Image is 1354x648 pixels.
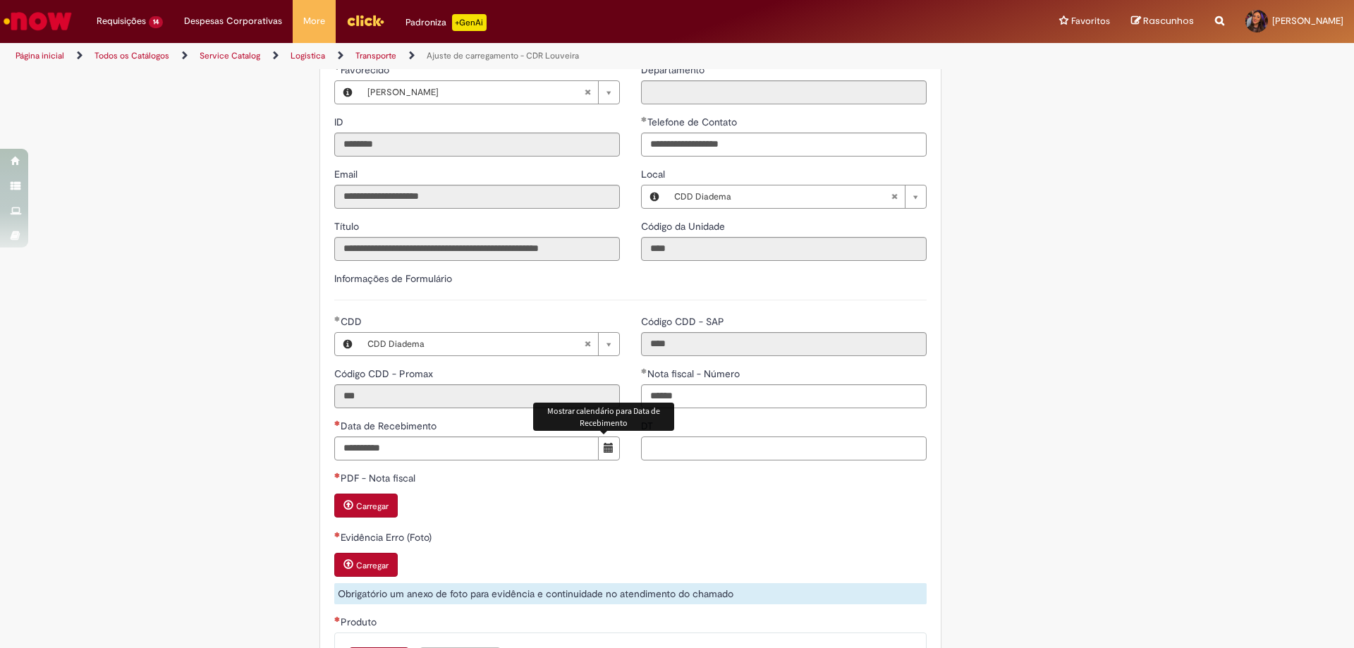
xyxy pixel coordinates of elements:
label: Somente leitura - Email [334,167,360,181]
span: Favoritos [1071,14,1110,28]
small: Carregar [356,560,389,571]
input: Email [334,185,620,209]
span: PDF - Nota fiscal [341,472,418,484]
span: CDD [341,315,365,328]
span: Somente leitura - Título [334,220,362,233]
label: Somente leitura - Código CDD - Promax [334,367,436,381]
a: Rascunhos [1131,15,1194,28]
a: [PERSON_NAME]Limpar campo Favorecido [360,81,619,104]
input: Código da Unidade [641,237,927,261]
a: Ajuste de carregamento - CDR Louveira [427,50,579,61]
input: Nota fiscal - Número [641,384,927,408]
span: Somente leitura - Departamento [641,63,707,76]
span: More [303,14,325,28]
span: Somente leitura - ID [334,116,346,128]
button: Favorecido, Visualizar este registro Leticia Machado Lima [335,81,360,104]
abbr: Limpar campo CDD [577,333,598,355]
input: ID [334,133,620,157]
input: Departamento [641,80,927,104]
a: Transporte [355,50,396,61]
abbr: Limpar campo Local [884,185,905,208]
span: Necessários [334,420,341,426]
input: Título [334,237,620,261]
span: Data de Recebimento [341,420,439,432]
span: 14 [149,16,163,28]
div: Obrigatório um anexo de foto para evidência e continuidade no atendimento do chamado [334,583,927,604]
p: +GenAi [452,14,487,31]
a: Logistica [291,50,325,61]
span: Local [641,168,668,181]
span: Somente leitura - Código da Unidade [641,220,728,233]
label: Somente leitura - Título [334,219,362,233]
button: Carregar anexo de PDF - Nota fiscal Required [334,494,398,518]
div: Padroniza [405,14,487,31]
a: Service Catalog [200,50,260,61]
span: Produto [341,616,379,628]
button: Local, Visualizar este registro CDD Diadema [642,185,667,208]
button: Mostrar calendário para Data de Recebimento [598,436,620,460]
span: [PERSON_NAME] [1272,15,1343,27]
a: CDD DiademaLimpar campo Local [667,185,926,208]
input: Data de Recebimento [334,436,599,460]
span: Despesas Corporativas [184,14,282,28]
span: CDD Diadema [367,333,584,355]
input: Telefone de Contato [641,133,927,157]
span: CDD Diadema [674,185,891,208]
img: click_logo_yellow_360x200.png [346,10,384,31]
span: Necessários [334,616,341,622]
span: Somente leitura - Email [334,168,360,181]
span: [PERSON_NAME] [367,81,584,104]
a: CDD DiademaLimpar campo CDD [360,333,619,355]
span: Somente leitura - Código CDD - Promax [334,367,436,380]
span: Necessários [334,532,341,537]
input: DT [641,436,927,460]
span: Obrigatório Preenchido [334,316,341,322]
span: Obrigatório Preenchido [641,116,647,122]
span: Obrigatório Preenchido [334,64,341,70]
span: Telefone de Contato [647,116,740,128]
label: Somente leitura - ID [334,115,346,129]
button: CDD, Visualizar este registro CDD Diadema [335,333,360,355]
img: ServiceNow [1,7,74,35]
a: Todos os Catálogos [94,50,169,61]
span: Rascunhos [1143,14,1194,27]
span: Somente leitura - Código CDD - SAP [641,315,727,328]
span: Evidência Erro (Foto) [341,531,434,544]
span: Nota fiscal - Número [647,367,743,380]
label: Somente leitura - Código CDD - SAP [641,314,727,329]
span: Requisições [97,14,146,28]
input: Código CDD - Promax [334,384,620,408]
span: Necessários - Favorecido [341,63,392,76]
span: Necessários [334,472,341,478]
label: Somente leitura - Departamento [641,63,707,77]
abbr: Limpar campo Favorecido [577,81,598,104]
label: Informações de Formulário [334,272,452,285]
div: Mostrar calendário para Data de Recebimento [533,403,674,431]
small: Carregar [356,501,389,512]
a: Página inicial [16,50,64,61]
label: Somente leitura - Código da Unidade [641,219,728,233]
input: Código CDD - SAP [641,332,927,356]
ul: Trilhas de página [11,43,892,69]
button: Carregar anexo de Evidência Erro (Foto) Required [334,553,398,577]
span: Obrigatório Preenchido [641,368,647,374]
